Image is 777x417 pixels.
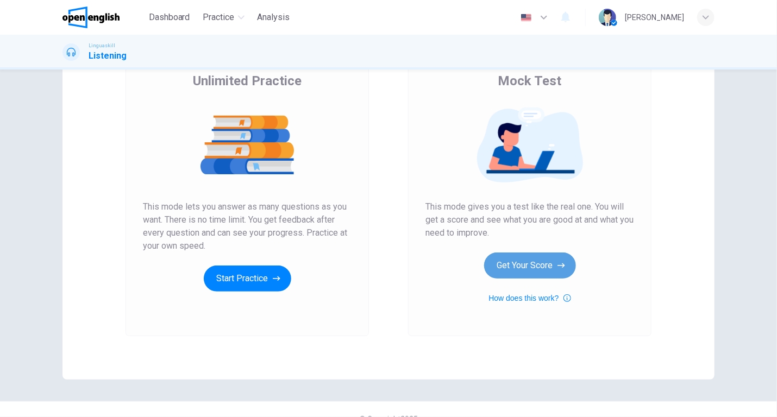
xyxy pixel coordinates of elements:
span: Dashboard [149,11,190,24]
h1: Listening [89,49,127,62]
img: OpenEnglish logo [62,7,120,28]
span: Analysis [258,11,290,24]
span: Linguaskill [89,42,115,49]
span: This mode gives you a test like the real one. You will get a score and see what you are good at a... [425,200,634,239]
button: Dashboard [145,8,195,27]
span: Mock Test [498,72,562,90]
a: OpenEnglish logo [62,7,145,28]
button: How does this work? [488,292,571,305]
span: Unlimited Practice [193,72,302,90]
button: Practice [199,8,249,27]
span: This mode lets you answer as many questions as you want. There is no time limit. You get feedback... [143,200,352,252]
button: Start Practice [204,266,291,292]
img: en [519,14,533,22]
img: Profile picture [599,9,616,26]
span: Practice [203,11,235,24]
button: Analysis [253,8,294,27]
div: [PERSON_NAME] [625,11,684,24]
button: Get Your Score [484,252,576,279]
